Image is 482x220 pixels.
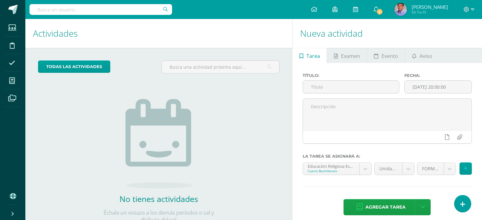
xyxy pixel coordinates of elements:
label: Fecha: [404,73,472,78]
span: [PERSON_NAME] [412,4,448,10]
span: Mi Perfil [412,9,448,15]
input: Título [303,81,399,93]
a: Aviso [405,48,439,63]
span: Aviso [420,48,432,64]
span: Examen [341,48,360,64]
input: Fecha de entrega [405,81,472,93]
span: Agregar tarea [365,199,406,215]
img: 92459bc38e4c31e424b558ad48554e40.png [394,3,407,16]
img: no_activities.png [125,99,192,188]
a: Unidad 3 [375,163,415,175]
span: Tarea [306,48,320,64]
span: FORMATIVO (60.0%) [422,163,439,175]
a: Tarea [292,48,327,63]
label: Título: [303,73,399,78]
a: Examen [327,48,367,63]
span: 2 [376,8,383,15]
label: La tarea se asignará a: [303,154,472,159]
h2: No tienes actividades [95,193,222,204]
a: Educación Religiosa Escolar 'A'Cuarto Bachillerato [303,163,371,175]
a: FORMATIVO (60.0%) [417,163,456,175]
input: Busca un usuario... [29,4,172,15]
span: Evento [382,48,398,64]
div: Educación Religiosa Escolar 'A' [308,163,355,169]
a: Evento [367,48,405,63]
h1: Nueva actividad [300,19,474,48]
h1: Actividades [33,19,285,48]
div: Cuarto Bachillerato [308,169,355,173]
input: Busca una actividad próxima aquí... [162,61,279,73]
span: Unidad 3 [379,163,398,175]
a: todas las Actividades [38,60,110,73]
